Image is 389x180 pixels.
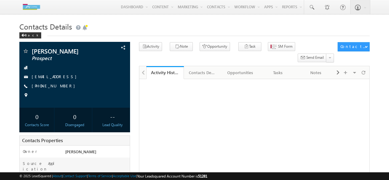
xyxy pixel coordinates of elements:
button: Send Email [298,54,327,62]
a: Back [19,32,44,37]
div: -- [97,111,128,122]
span: [PERSON_NAME] [65,149,96,154]
img: Custom Logo [19,2,43,12]
span: Your Leadsquared Account Number is [137,174,207,178]
a: [EMAIL_ADDRESS] [32,74,80,79]
span: SM Form [278,44,292,49]
a: Contact Support [63,174,87,178]
span: Contacts Details [19,22,72,31]
span: Prospect [32,55,100,62]
a: Opportunities [222,66,260,79]
span: [PERSON_NAME] [32,48,100,54]
button: Opportunity [200,42,230,51]
div: Notes [302,69,329,76]
a: About [53,174,62,178]
button: SM Form [268,42,295,51]
div: 0 [59,111,90,122]
a: Terms of Service [88,174,112,178]
span: Send Email [306,55,324,60]
span: © 2025 LeadSquared | | | | | [19,173,207,179]
span: [PHONE_NUMBER] [32,83,78,89]
button: Contacts Actions [338,42,369,51]
a: Acceptable Use [113,174,136,178]
div: Contacts Actions [340,44,367,49]
button: Task [238,42,261,51]
li: Contacts Details [184,66,222,78]
div: Contacts Details [189,69,216,76]
a: Notes [297,66,335,79]
label: Source Application [23,161,60,172]
span: Contacts Properties [22,137,63,143]
div: Contacts Score [21,122,53,128]
div: Activity History [151,70,180,75]
button: Activity [139,42,162,51]
div: Back [19,32,41,38]
div: 0 [21,111,53,122]
label: Owner [23,149,37,154]
button: Note [170,42,193,51]
div: Tasks [264,69,292,76]
span: 51281 [198,174,207,178]
a: Tasks [260,66,297,79]
li: Activity History [146,66,184,78]
a: Contacts Details [184,66,222,79]
div: Opportunities [227,69,254,76]
div: Disengaged [59,122,90,128]
a: Activity History [146,66,184,79]
div: Lead Quality [97,122,128,128]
